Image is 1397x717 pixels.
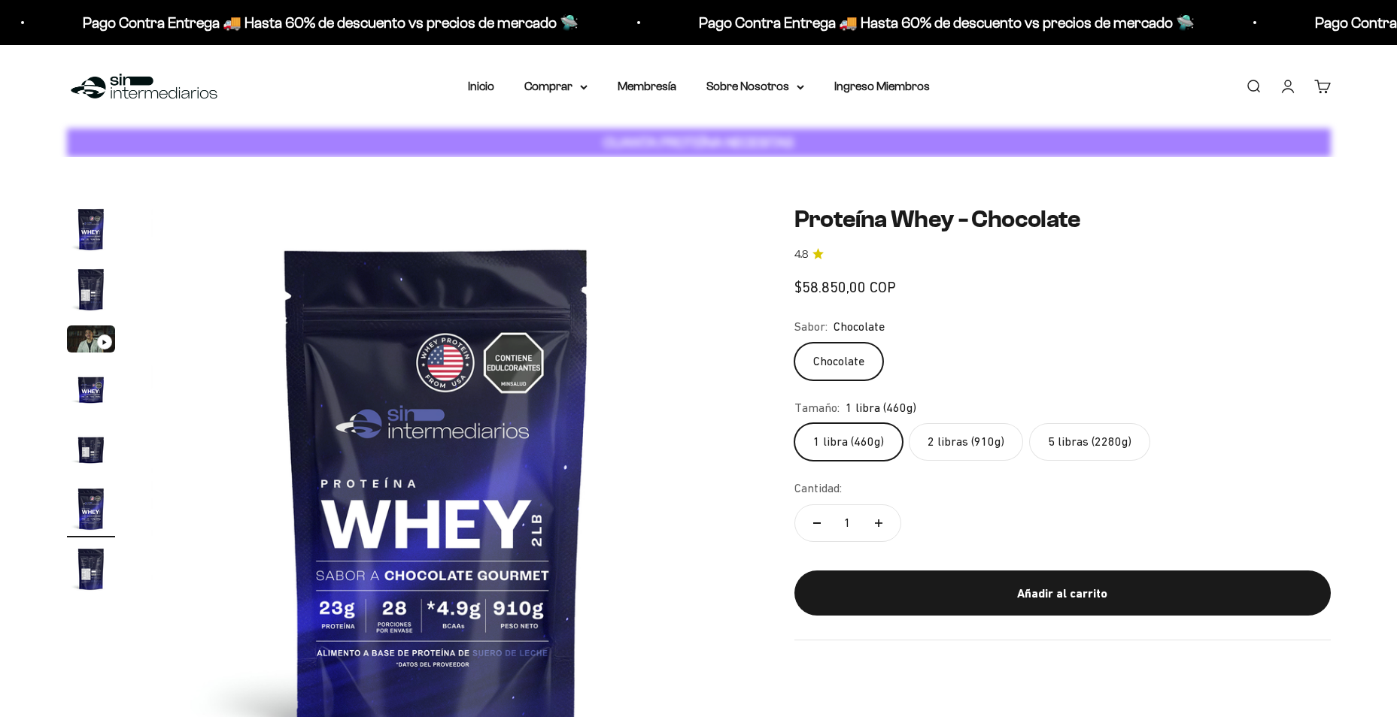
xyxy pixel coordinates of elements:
summary: Comprar [524,77,588,96]
img: Proteína Whey - Chocolate [67,425,115,473]
button: Aumentar cantidad [857,505,900,541]
div: Añadir al carrito [825,584,1301,604]
img: Proteína Whey - Chocolate [67,485,115,533]
a: Inicio [468,80,494,92]
span: Chocolate [834,317,885,337]
sale-price: $58.850,00 COP [794,275,896,299]
button: Reducir cantidad [795,505,839,541]
p: Pago Contra Entrega 🚚 Hasta 60% de descuento vs precios de mercado 🛸 [697,11,1193,35]
button: Ir al artículo 4 [67,365,115,417]
legend: Tamaño: [794,398,840,418]
legend: Sabor: [794,317,828,337]
button: Ir al artículo 7 [67,545,115,597]
span: 4.8 [794,247,808,263]
img: Proteína Whey - Chocolate [67,265,115,313]
img: Proteína Whey - Chocolate [67,205,115,253]
label: Cantidad: [794,479,842,498]
a: Membresía [618,80,676,92]
button: Ir al artículo 5 [67,425,115,477]
span: 1 libra (460g) [846,398,916,418]
h1: Proteína Whey - Chocolate [794,205,1331,234]
summary: Sobre Nosotros [706,77,804,96]
img: Proteína Whey - Chocolate [67,365,115,413]
button: Ir al artículo 1 [67,205,115,258]
button: Añadir al carrito [794,570,1331,616]
a: Ingreso Miembros [834,80,930,92]
a: 4.84.8 de 5.0 estrellas [794,247,1331,263]
button: Ir al artículo 6 [67,485,115,537]
img: Proteína Whey - Chocolate [67,545,115,593]
button: Ir al artículo 3 [67,325,115,357]
p: Pago Contra Entrega 🚚 Hasta 60% de descuento vs precios de mercado 🛸 [81,11,577,35]
button: Ir al artículo 2 [67,265,115,318]
strong: CUANTA PROTEÍNA NECESITAS [603,135,794,150]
